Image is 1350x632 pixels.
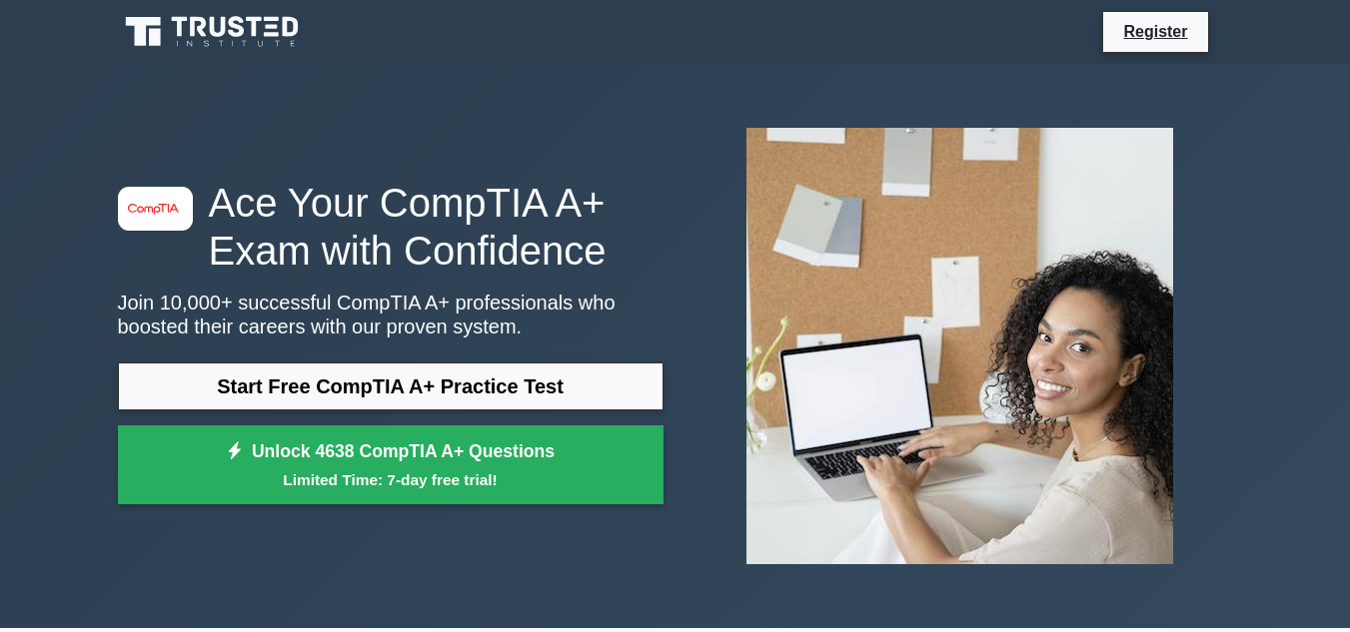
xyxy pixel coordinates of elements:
[143,468,639,491] small: Limited Time: 7-day free trial!
[118,425,664,505] a: Unlock 4638 CompTIA A+ QuestionsLimited Time: 7-day free trial!
[1111,19,1199,44] a: Register
[118,179,664,275] h1: Ace Your CompTIA A+ Exam with Confidence
[118,362,664,410] a: Start Free CompTIA A+ Practice Test
[118,291,664,338] p: Join 10,000+ successful CompTIA A+ professionals who boosted their careers with our proven system.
